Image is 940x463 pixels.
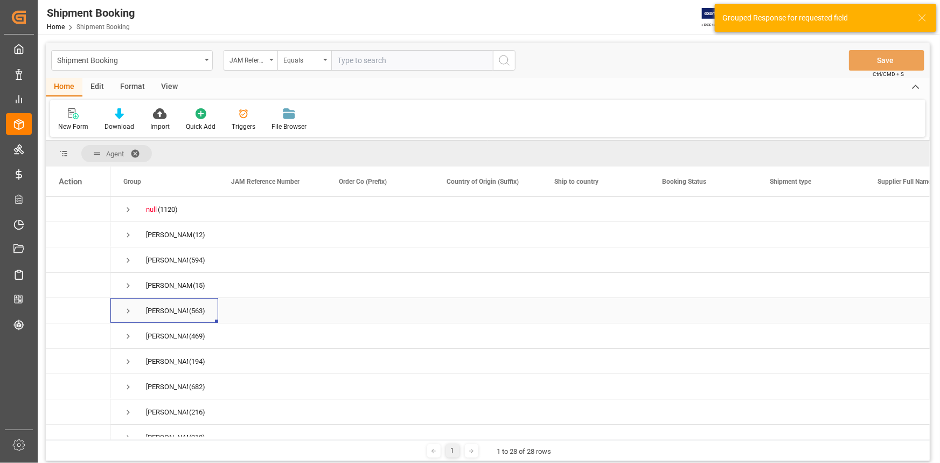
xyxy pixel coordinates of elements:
div: Triggers [232,122,255,132]
span: Country of Origin (Suffix) [447,178,519,185]
div: Press SPACE to select this row. [46,374,110,399]
div: [PERSON_NAME] [146,223,192,247]
span: JAM Reference Number [231,178,300,185]
button: open menu [224,50,277,71]
div: Shipment Booking [47,5,135,21]
img: Exertis%20JAM%20-%20Email%20Logo.jpg_1722504956.jpg [702,8,739,27]
span: Ship to country [554,178,598,185]
div: Press SPACE to select this row. [46,273,110,298]
div: Home [46,78,82,96]
div: Press SPACE to select this row. [46,323,110,349]
span: Ctrl/CMD + S [873,70,904,78]
div: Press SPACE to select this row. [46,298,110,323]
button: search button [493,50,516,71]
span: Order Co (Prefix) [339,178,387,185]
span: (216) [189,400,205,425]
div: Grouped Response for requested field [722,12,908,24]
div: [PERSON_NAME] [146,273,192,298]
div: JAM Reference Number [229,53,266,65]
div: Shipment Booking [57,53,201,66]
div: Import [150,122,170,132]
div: [PERSON_NAME] [PERSON_NAME] [146,299,188,323]
span: (12) [193,223,205,247]
div: Format [112,78,153,96]
span: Supplier Full Name [878,178,931,185]
div: Edit [82,78,112,96]
div: Equals [283,53,320,65]
div: [PERSON_NAME] [146,425,188,450]
div: New Form [58,122,88,132]
div: [PERSON_NAME] [146,400,188,425]
div: 1 [446,444,459,458]
span: Booking Status [662,178,706,185]
span: (563) [189,299,205,323]
div: [PERSON_NAME] [146,248,188,273]
span: (469) [189,324,205,349]
span: Group [123,178,141,185]
div: View [153,78,186,96]
div: Quick Add [186,122,215,132]
span: (213) [189,425,205,450]
button: open menu [277,50,331,71]
div: [PERSON_NAME] [146,324,188,349]
span: (1120) [158,197,178,222]
input: Type to search [331,50,493,71]
div: Press SPACE to select this row. [46,197,110,222]
div: Press SPACE to select this row. [46,399,110,425]
button: open menu [51,50,213,71]
div: File Browser [271,122,307,132]
div: Press SPACE to select this row. [46,247,110,273]
div: Press SPACE to select this row. [46,222,110,247]
div: Press SPACE to select this row. [46,425,110,450]
span: null [146,205,157,213]
span: Agent [106,150,124,158]
div: [PERSON_NAME] [146,349,188,374]
span: Shipment type [770,178,811,185]
a: Home [47,23,65,31]
span: (682) [189,375,205,399]
span: (15) [193,273,205,298]
div: Press SPACE to select this row. [46,349,110,374]
div: Action [59,177,82,186]
span: (594) [189,248,205,273]
span: (194) [189,349,205,374]
div: [PERSON_NAME] [146,375,188,399]
button: Save [849,50,924,71]
div: 1 to 28 of 28 rows [497,446,552,457]
div: Download [105,122,134,132]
